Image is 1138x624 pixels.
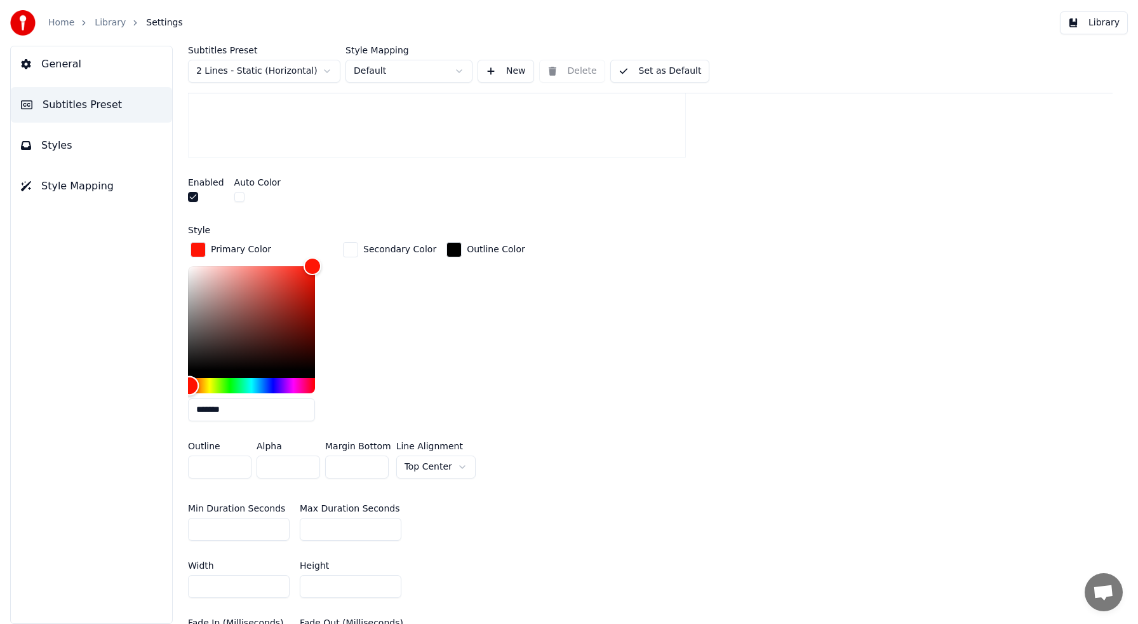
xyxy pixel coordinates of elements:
[188,178,224,187] label: Enabled
[188,561,214,570] label: Width
[43,97,122,112] span: Subtitles Preset
[444,240,528,260] button: Outline Color
[325,442,391,451] label: Margin Bottom
[11,128,172,163] button: Styles
[41,57,81,72] span: General
[188,378,315,393] div: Hue
[188,240,274,260] button: Primary Color
[41,179,114,194] span: Style Mapping
[610,60,710,83] button: Set as Default
[363,243,436,256] div: Secondary Color
[1085,573,1123,611] a: Open chat
[146,17,182,29] span: Settings
[95,17,126,29] a: Library
[48,17,74,29] a: Home
[11,46,172,82] button: General
[11,168,172,204] button: Style Mapping
[188,226,210,234] label: Style
[234,178,281,187] label: Auto Color
[467,243,525,256] div: Outline Color
[10,10,36,36] img: youka
[188,266,315,370] div: Color
[300,561,329,570] label: Height
[478,60,534,83] button: New
[300,504,399,513] label: Max Duration Seconds
[188,442,251,451] label: Outline
[11,87,172,123] button: Subtitles Preset
[48,17,183,29] nav: breadcrumb
[340,240,439,260] button: Secondary Color
[396,442,476,451] label: Line Alignment
[257,442,320,451] label: Alpha
[41,138,72,153] span: Styles
[188,46,340,55] label: Subtitles Preset
[345,46,472,55] label: Style Mapping
[211,243,271,256] div: Primary Color
[1060,11,1128,34] button: Library
[188,504,285,513] label: Min Duration Seconds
